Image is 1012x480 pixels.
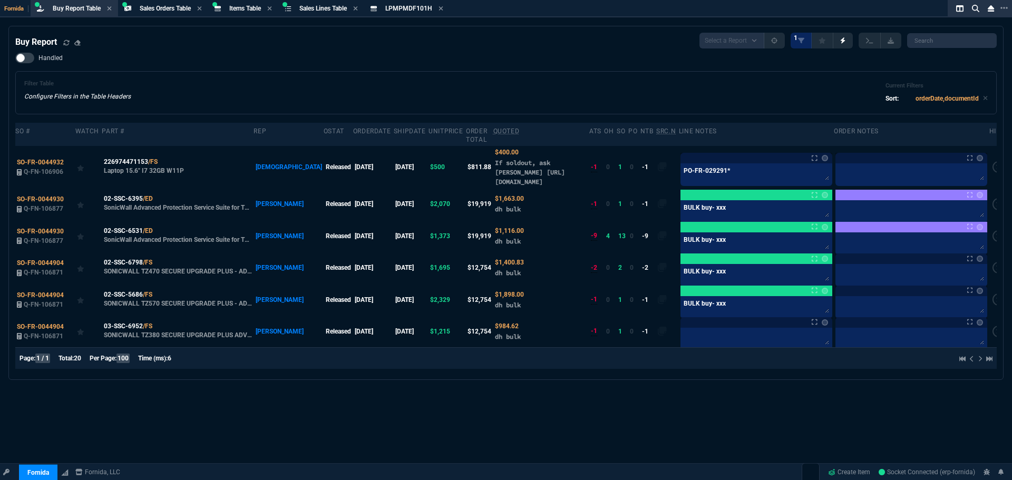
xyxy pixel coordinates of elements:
[885,82,988,90] h6: Current Filters
[24,301,63,308] span: Q-FN-106871
[989,127,1005,135] div: hide
[617,283,628,315] td: 1
[353,5,358,13] nx-icon: Close Tab
[35,354,50,363] span: 1 / 1
[640,252,656,283] td: -2
[104,203,252,212] p: SonicWall Advanced Protection Service Suite for TZ470, 3 Years
[107,5,112,13] nx-icon: Close Tab
[606,296,610,303] span: 0
[984,2,998,15] nx-icon: Close Workbench
[606,232,610,240] span: 4
[116,354,130,363] span: 100
[429,127,463,135] div: unitPrice
[90,355,116,362] span: Per Page:
[24,168,63,175] span: Q-FN-106906
[353,316,394,347] td: [DATE]
[254,146,323,188] td: [DEMOGRAPHIC_DATA]
[429,220,466,252] td: $1,373
[104,290,143,299] span: 02-SSC-5686
[466,316,493,347] td: $12,754
[495,269,521,277] span: dh bulk
[353,283,394,315] td: [DATE]
[267,5,272,13] nx-icon: Close Tab
[254,220,323,252] td: [PERSON_NAME]
[102,220,254,252] td: SonicWall Advanced Protection Service Suite for TZ370, 3 Years
[429,283,466,315] td: $2,329
[197,5,202,13] nx-icon: Close Tab
[630,163,634,171] span: 0
[353,188,394,220] td: [DATE]
[617,127,625,135] div: SO
[104,194,143,203] span: 02-SSC-6395
[4,5,28,12] span: Fornida
[77,160,100,174] div: Add to Watchlist
[143,290,152,299] a: /FS
[617,188,628,220] td: 1
[591,326,597,336] div: -1
[77,197,100,211] div: Add to Watchlist
[466,188,493,220] td: $19,919
[104,267,252,276] p: SONICWALL TZ470 SECURE UPGRADE PLUS - ADVANCED EDITION 2YR
[495,301,521,309] span: dh bulk
[143,258,152,267] a: /FS
[885,94,899,103] p: Sort:
[630,264,634,271] span: 0
[17,259,64,267] span: SO-FR-0044904
[77,260,100,275] div: Add to Watchlist
[879,468,975,476] span: Socket Connected (erp-fornida)
[394,188,429,220] td: [DATE]
[394,283,429,315] td: [DATE]
[640,146,656,188] td: -1
[24,332,63,340] span: Q-FN-106871
[385,5,432,12] span: LPMPMDF101H
[589,127,601,135] div: ATS
[77,229,100,243] div: Add to Watchlist
[104,236,252,244] p: SonicWall Advanced Protection Service Suite for TZ370, 3 Years
[834,127,879,135] div: Order Notes
[466,283,493,315] td: $12,754
[324,220,353,252] td: Released
[104,331,252,339] p: SONICWALL TZ380 SECURE UPGRADE PLUS ADVANCED EDITION 2YR
[617,146,628,188] td: 1
[794,34,797,42] span: 1
[656,128,676,135] abbr: Quote Sourcing Notes
[72,467,123,477] a: msbcCompanyName
[493,128,520,135] abbr: Quoted Cost and Sourcing Notes
[916,95,979,102] code: orderDate,documentId
[429,316,466,347] td: $1,215
[77,324,100,339] div: Add to Watchlist
[617,220,628,252] td: 13
[104,157,148,166] span: 226974471153
[907,33,997,48] input: Search
[254,127,266,135] div: Rep
[15,36,57,48] h4: Buy Report
[630,328,634,335] span: 0
[394,252,429,283] td: [DATE]
[75,127,99,135] div: Watch
[617,316,628,347] td: 1
[495,159,565,185] span: If soldout, ask Brian https://www.ebay.com/itm/226974471153?_skw=laptop&itmmeta=01K573CQKR70PG8Q9...
[74,355,81,362] span: 20
[102,283,254,315] td: SONICWALL TZ570 SECURE UPGRADE PLUS - ADVANCED EDITION 2YR
[229,5,261,12] span: Items Table
[104,299,252,308] p: SONICWALL TZ570 SECURE UPGRADE PLUS - ADVANCED EDITION 2YR
[143,321,152,331] a: /FS
[104,166,184,175] p: Laptop 15.6" I7 32GB W11P
[20,355,35,362] span: Page:
[324,146,353,188] td: Released
[143,194,153,203] a: /ED
[102,252,254,283] td: SONICWALL TZ470 SECURE UPGRADE PLUS - ADVANCED EDITION 2YR
[466,146,493,188] td: $811.88
[968,2,984,15] nx-icon: Search
[630,200,634,208] span: 0
[591,199,597,209] div: -1
[606,264,610,271] span: 0
[466,127,490,144] div: Order Total
[324,188,353,220] td: Released
[24,269,63,276] span: Q-FN-106871
[138,355,168,362] span: Time (ms):
[495,291,524,298] span: Quoted Cost
[394,220,429,252] td: [DATE]
[59,355,74,362] span: Total:
[1000,3,1008,13] nx-icon: Open New Tab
